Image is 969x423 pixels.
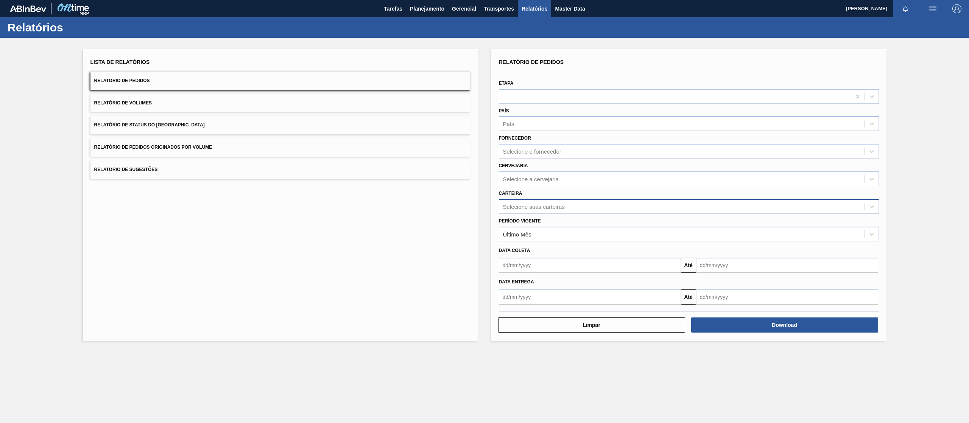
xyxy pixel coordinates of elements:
button: Até [681,258,696,273]
button: Até [681,289,696,305]
span: Tarefas [384,4,402,13]
button: Relatório de Status do [GEOGRAPHIC_DATA] [90,116,470,134]
span: Relatório de Sugestões [94,167,158,172]
div: Selecione o fornecedor [503,148,561,155]
label: Cervejaria [499,163,528,168]
div: Selecione suas carteiras [503,203,565,210]
input: dd/mm/yyyy [499,258,681,273]
span: Data coleta [499,248,530,253]
input: dd/mm/yyyy [696,258,878,273]
button: Relatório de Sugestões [90,160,470,179]
span: Relatório de Pedidos [94,78,150,83]
span: Relatório de Pedidos Originados por Volume [94,145,212,150]
div: Último Mês [503,231,531,237]
button: Notificações [893,3,918,14]
span: Relatório de Volumes [94,100,152,106]
label: Etapa [499,81,514,86]
span: Relatórios [522,4,547,13]
span: Planejamento [410,4,444,13]
label: Fornecedor [499,135,531,141]
button: Download [691,317,878,333]
span: Transportes [484,4,514,13]
button: Relatório de Pedidos [90,72,470,90]
label: Carteira [499,191,522,196]
img: userActions [928,4,937,13]
div: País [503,121,514,127]
span: Data Entrega [499,279,534,285]
label: País [499,108,509,114]
button: Relatório de Pedidos Originados por Volume [90,138,470,157]
span: Gerencial [452,4,476,13]
label: Período Vigente [499,218,541,224]
span: Relatório de Status do [GEOGRAPHIC_DATA] [94,122,205,128]
span: Relatório de Pedidos [499,59,564,65]
span: Lista de Relatórios [90,59,150,65]
img: TNhmsLtSVTkK8tSr43FrP2fwEKptu5GPRR3wAAAABJRU5ErkJggg== [10,5,46,12]
h1: Relatórios [8,23,142,32]
button: Limpar [498,317,685,333]
input: dd/mm/yyyy [499,289,681,305]
div: Selecione a cervejaria [503,176,559,182]
button: Relatório de Volumes [90,94,470,112]
span: Master Data [555,4,585,13]
img: Logout [952,4,961,13]
input: dd/mm/yyyy [696,289,878,305]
